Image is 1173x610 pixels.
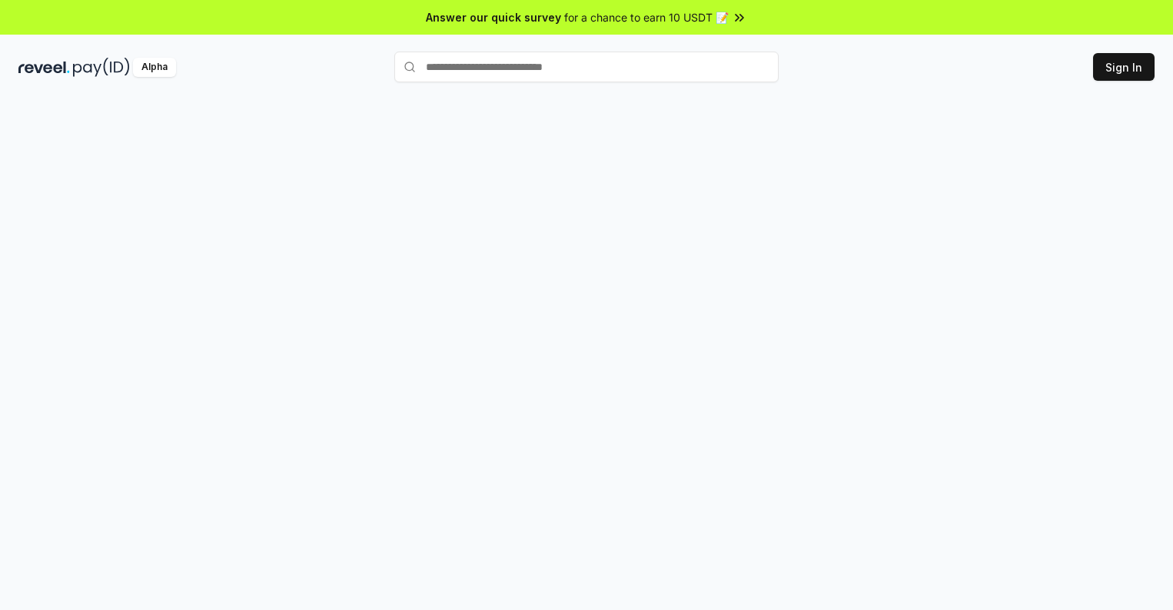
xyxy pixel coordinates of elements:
[73,58,130,77] img: pay_id
[1093,53,1155,81] button: Sign In
[18,58,70,77] img: reveel_dark
[426,9,561,25] span: Answer our quick survey
[564,9,729,25] span: for a chance to earn 10 USDT 📝
[133,58,176,77] div: Alpha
